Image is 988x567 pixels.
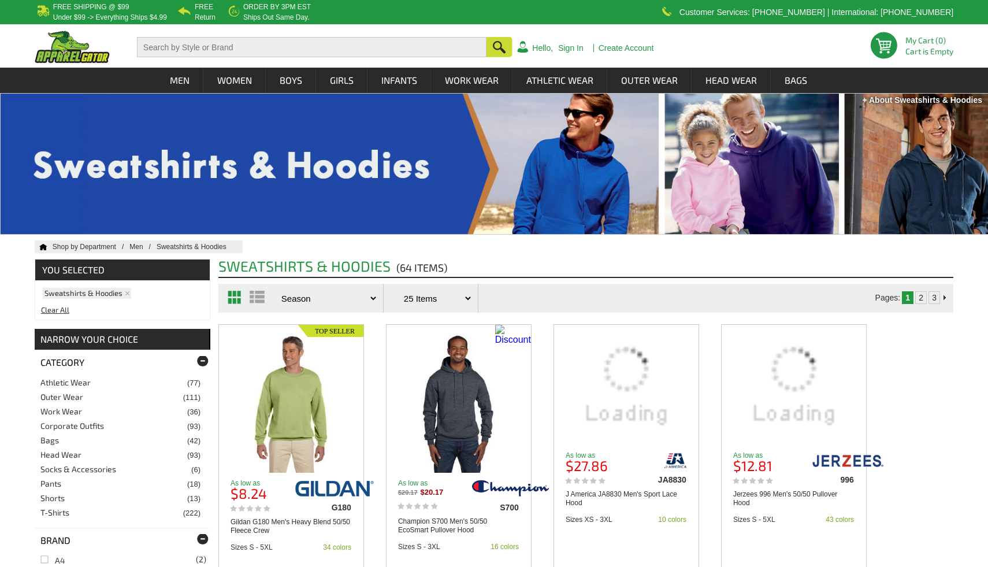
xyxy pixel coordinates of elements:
[195,3,213,11] b: Free
[40,507,69,517] a: T-Shirts
[40,479,61,488] a: Pants
[722,333,866,445] a: Jerzees 996 Men's 50/50 Pullover Hood
[733,490,854,507] a: Jerzees 996 Men's 50/50 Pullover Hood
[566,452,628,459] p: As low as
[231,544,273,551] div: Sizes S - 5XL
[53,14,167,21] p: under $99 -> everything ships $4.99
[187,406,200,418] span: (36)
[231,480,293,487] p: As low as
[398,517,519,535] a: Champion S700 Men's 50/50 EcoSmart Pullover Hood
[323,544,351,551] div: 34 colors
[792,476,854,484] div: 996
[183,392,200,403] span: (111)
[462,480,549,497] img: champion/s700
[53,243,129,251] a: Shop by Department
[495,325,531,346] img: Discount
[944,295,946,300] img: Next Page
[566,516,612,523] div: Sizes XS - 3XL
[204,68,265,93] a: Women
[862,94,982,106] div: + About Sweatshirts & Hoodies
[599,44,654,52] a: Create Account
[902,291,913,304] td: 1
[771,68,820,93] a: Bags
[187,493,200,505] span: (13)
[187,450,200,461] span: (93)
[733,516,775,523] div: Sizes S - 5XL
[35,243,47,250] a: Home
[532,44,553,52] a: Hello,
[919,293,923,302] a: 2
[243,3,311,11] b: Order by 3PM EST
[243,14,311,21] p: ships out same day.
[231,518,351,535] a: Gildan G180 Men's Heavy Blend 50/50 Fleece Crew
[566,457,608,474] b: $27.86
[187,377,200,389] span: (77)
[396,261,447,277] span: (64 items)
[571,333,682,445] img: J America JA8830 Men's Sport Lace Hood
[664,452,686,469] img: j-america/ja8830
[219,333,363,473] a: Gildan G180 Men's Heavy Blend 50/50 Fleece Crew
[40,450,81,459] a: Head Wear
[44,290,129,297] a: Sweatshirts & Hoodies
[826,516,854,523] div: 43 colors
[692,68,770,93] a: Head Wear
[289,503,351,512] div: G180
[41,305,69,314] a: Clear All
[298,325,363,337] img: Top Seller
[187,421,200,432] span: (93)
[35,329,210,350] div: NARROW YOUR CHOICE
[513,68,607,93] a: Athletic Wear
[491,543,519,550] div: 16 colors
[679,9,953,16] p: Customer Services: [PHONE_NUMBER] | International: [PHONE_NUMBER]
[608,68,691,93] a: Outer Wear
[658,516,686,523] div: 10 colors
[35,350,209,375] div: Category
[236,333,347,473] img: Gildan G180 Men's Heavy Blend 50/50 Fleece Crew
[137,37,487,57] input: Search by Style or Brand
[432,68,512,93] a: Work Wear
[40,406,82,416] a: Work Wear
[398,489,418,496] b: $20.17
[295,480,374,497] img: gildan/g180
[733,457,772,474] b: $12.81
[421,488,444,496] b: $20.17
[187,479,200,490] span: (18)
[35,260,210,280] span: YOU SELECTED
[157,243,238,251] a: Sweatshirts & Hoodies
[40,464,116,474] a: Socks & Accessories
[191,464,200,476] span: (6)
[797,452,884,469] img: jerzees/996
[40,392,83,402] a: Outer Wear
[196,555,206,564] span: (2)
[875,291,901,304] td: Pages:
[218,259,953,277] h2: Sweatshirts & Hoodies
[932,293,937,302] a: 3
[456,503,519,512] div: S700
[40,435,59,445] a: Bags
[398,543,440,550] div: Sizes S - 3XL
[733,452,796,459] p: As low as
[187,435,200,447] span: (42)
[35,528,209,553] div: Brand
[195,14,216,21] p: Return
[40,493,65,503] a: Shorts
[554,333,699,445] a: J America JA8830 Men's Sport Lace Hood
[40,421,104,431] a: Corporate Outfits
[905,36,949,45] li: My Cart (0)
[624,476,686,484] div: JA8830
[566,490,686,507] a: J America JA8830 Men's Sport Lace Hood
[40,555,65,565] a: A4(2)
[129,243,157,251] a: Men
[157,68,203,93] a: Men
[403,333,515,473] img: Champion S700 Men's 50/50 EcoSmart Pullover Hood
[317,68,367,93] a: Girls
[905,47,953,55] span: Cart is Empty
[266,68,315,93] a: Boys
[738,333,850,445] img: Jerzees 996 Men's 50/50 Pullover Hood
[35,31,110,63] img: ApparelGator
[368,68,430,93] a: Infants
[53,3,129,11] b: Free Shipping @ $99
[183,507,200,519] span: (222)
[558,44,584,52] a: Sign In
[387,333,531,473] a: Champion S700 Men's 50/50 EcoSmart Pullover Hood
